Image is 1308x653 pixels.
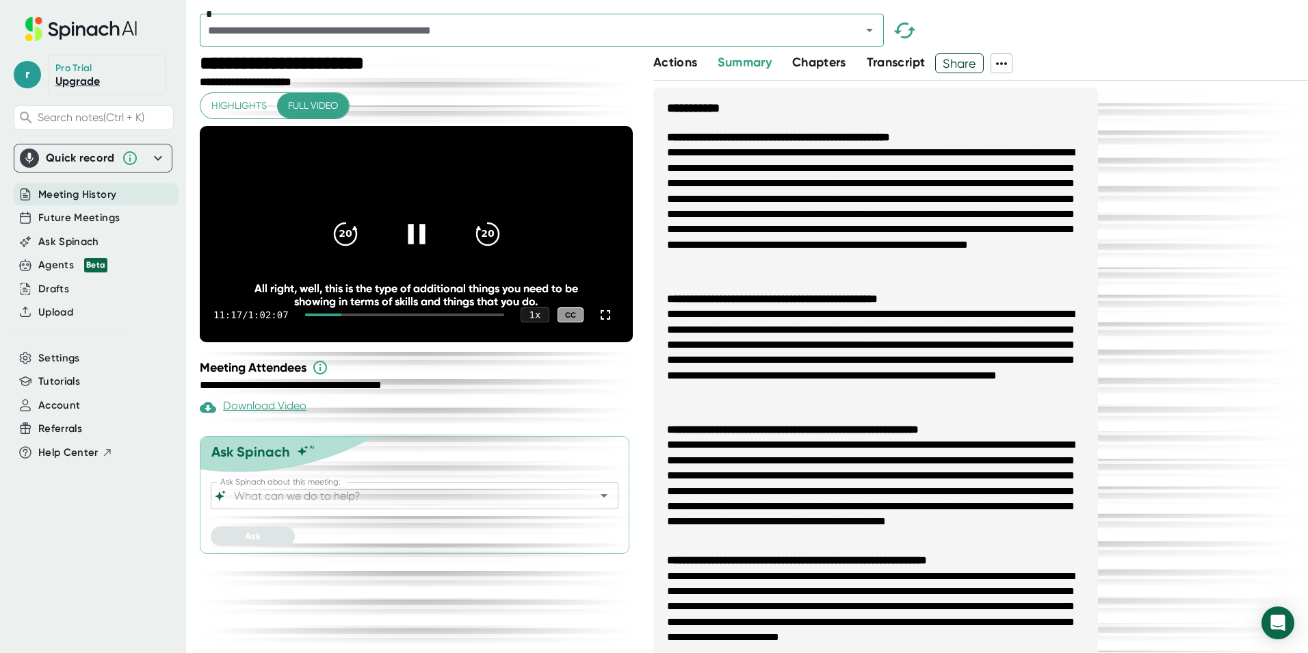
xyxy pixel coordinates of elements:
[867,53,926,72] button: Transcript
[860,21,879,40] button: Open
[55,62,94,75] div: Pro Trial
[38,234,99,250] button: Ask Spinach
[200,359,636,376] div: Meeting Attendees
[84,258,107,272] div: Beta
[38,257,107,273] div: Agents
[653,55,697,70] span: Actions
[231,486,574,505] input: What can we do to help?
[211,526,295,546] button: Ask
[55,75,100,88] a: Upgrade
[594,486,614,505] button: Open
[288,97,338,114] span: Full video
[38,445,99,461] span: Help Center
[46,151,115,165] div: Quick record
[200,93,278,118] button: Highlights
[20,144,166,172] div: Quick record
[211,444,290,460] div: Ask Spinach
[718,53,771,72] button: Summary
[200,399,306,415] div: Download Video
[521,307,549,322] div: 1 x
[38,111,144,124] span: Search notes (Ctrl + K)
[38,445,113,461] button: Help Center
[213,309,289,320] div: 11:17 / 1:02:07
[14,61,41,88] span: r
[38,210,120,226] button: Future Meetings
[936,51,983,75] span: Share
[38,374,80,389] button: Tutorials
[277,93,349,118] button: Full video
[935,53,984,73] button: Share
[38,350,80,366] button: Settings
[653,53,697,72] button: Actions
[867,55,926,70] span: Transcript
[1261,606,1294,639] div: Open Intercom Messenger
[211,97,267,114] span: Highlights
[245,530,261,542] span: Ask
[38,421,82,437] button: Referrals
[792,53,846,72] button: Chapters
[558,307,584,323] div: CC
[38,281,69,297] button: Drafts
[792,55,846,70] span: Chapters
[38,305,73,320] button: Upload
[38,187,116,203] button: Meeting History
[243,282,589,308] div: All right, well, this is the type of additional things you need to be showing in terms of skills ...
[718,55,771,70] span: Summary
[38,398,80,413] button: Account
[38,257,107,273] button: Agents Beta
